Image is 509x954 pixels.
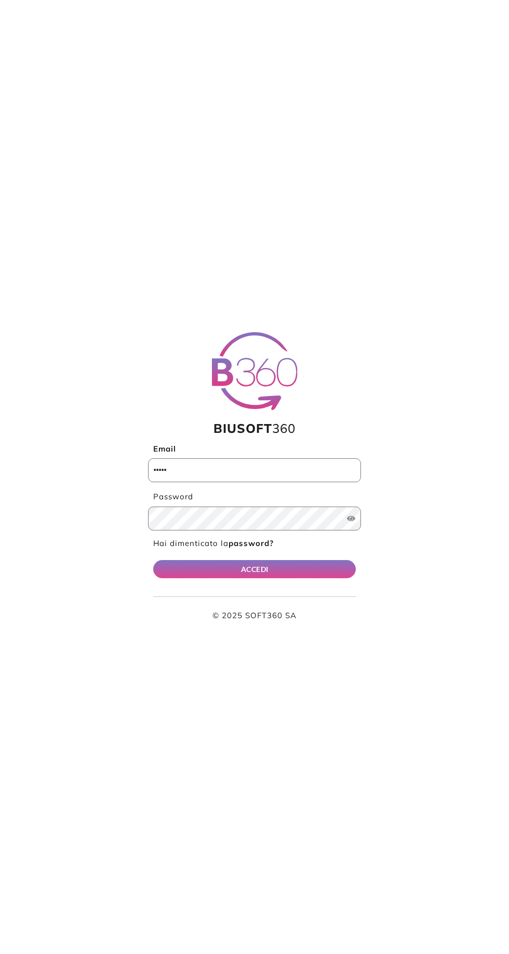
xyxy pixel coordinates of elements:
p: © 2025 SOFT360 SA [153,610,356,622]
b: password? [229,538,274,548]
button: ACCEDI [153,560,356,578]
a: Hai dimenticato lapassword? [153,538,274,548]
h1: 360 [148,421,361,436]
span: BIUSOFT [213,420,272,436]
label: Password [148,491,361,503]
b: Email [153,444,176,454]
